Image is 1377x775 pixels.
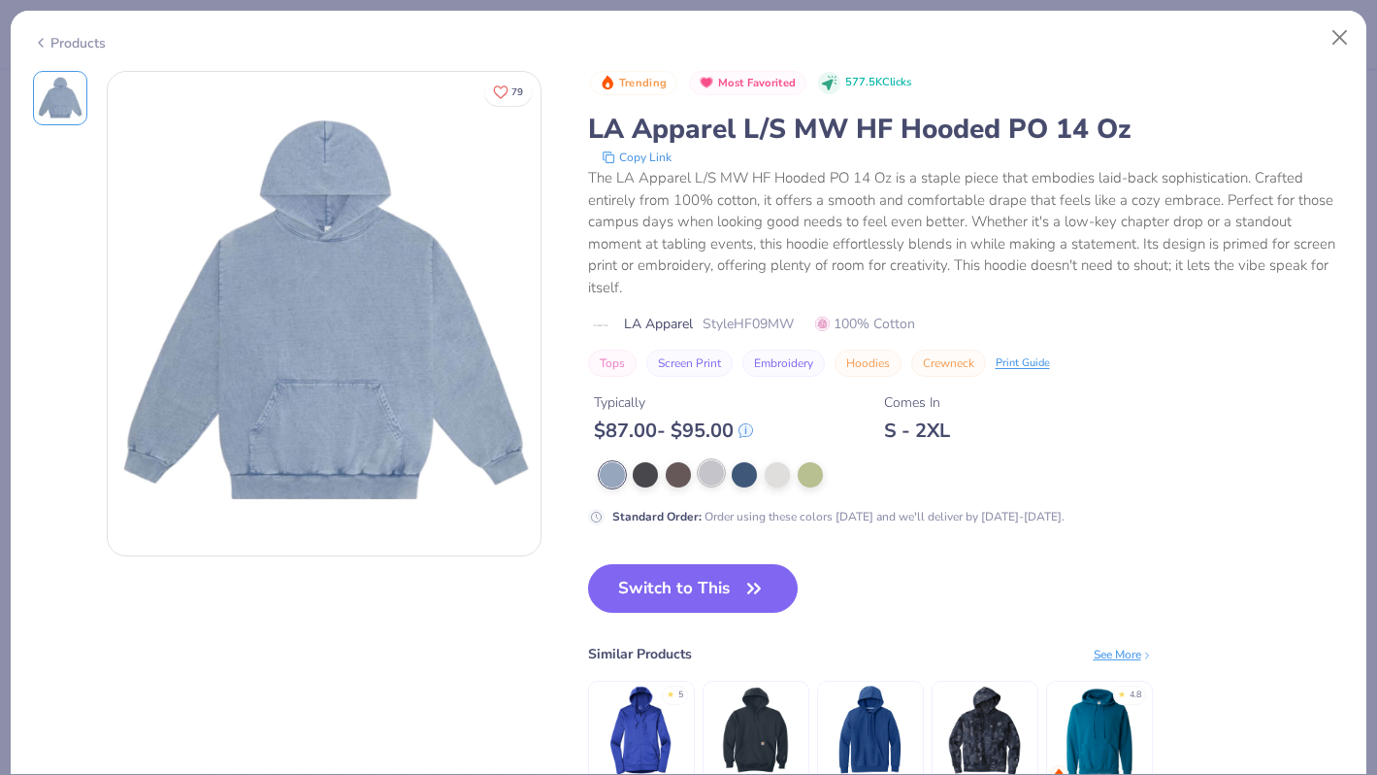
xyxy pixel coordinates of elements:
div: 5 [678,689,683,702]
span: 577.5K Clicks [845,75,911,91]
div: Typically [594,392,753,413]
div: S - 2XL [884,419,950,443]
strong: Standard Order : [612,509,702,524]
div: $ 87.00 - $ 95.00 [594,419,753,443]
span: Trending [619,78,667,88]
button: Tops [588,350,637,377]
img: brand logo [588,318,614,333]
button: Embroidery [742,350,825,377]
div: Comes In [884,392,950,413]
div: 4.8 [1130,689,1141,702]
button: Close [1322,19,1359,56]
div: ★ [1118,689,1126,696]
div: Similar Products [588,644,692,664]
div: See More [1094,646,1153,663]
span: 79 [511,87,523,97]
button: Switch to This [588,564,799,613]
img: Most Favorited sort [699,75,714,90]
div: LA Apparel L/S MW HF Hooded PO 14 Oz [588,111,1345,148]
button: Screen Print [646,350,733,377]
span: 100% Cotton [815,314,915,334]
img: Front [108,97,541,530]
div: Order using these colors [DATE] and we'll deliver by [DATE]-[DATE]. [612,508,1065,525]
button: copy to clipboard [596,148,677,167]
button: Crewneck [911,350,986,377]
button: Like [484,78,532,106]
div: ★ [667,689,674,696]
span: Style HF09MW [703,314,794,334]
span: LA Apparel [624,314,693,334]
button: Badge Button [689,71,806,96]
img: Front [37,75,83,121]
div: The LA Apparel L/S MW HF Hooded PO 14 Oz is a staple piece that embodies laid-back sophistication... [588,167,1345,298]
div: Print Guide [996,355,1050,372]
button: Badge Button [590,71,677,96]
span: Most Favorited [718,78,796,88]
button: Hoodies [835,350,902,377]
img: Trending sort [600,75,615,90]
div: Products [33,33,106,53]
